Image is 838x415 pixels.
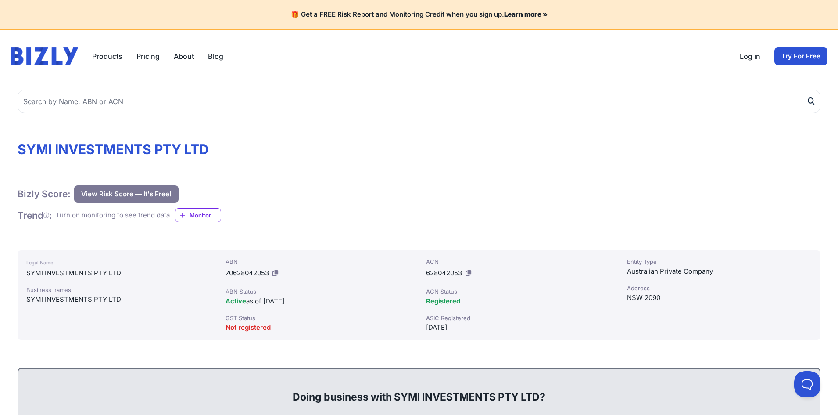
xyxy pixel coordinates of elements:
[426,257,612,266] div: ACN
[11,11,827,19] h4: 🎁 Get a FREE Risk Report and Monitoring Credit when you sign up.
[504,10,548,18] a: Learn more »
[226,323,271,332] span: Not registered
[18,141,820,157] h1: SYMI INVESTMENTS PTY LTD
[26,257,209,268] div: Legal Name
[426,297,460,305] span: Registered
[18,209,52,221] h1: Trend :
[27,376,811,404] div: Doing business with SYMI INVESTMENTS PTY LTD?
[426,269,462,277] span: 628042053
[226,257,412,266] div: ABN
[208,51,223,61] a: Blog
[774,47,827,65] a: Try For Free
[74,185,179,203] button: View Risk Score — It's Free!
[175,208,221,222] a: Monitor
[740,51,760,61] a: Log in
[627,284,813,292] div: Address
[627,266,813,277] div: Australian Private Company
[174,51,194,61] a: About
[226,297,246,305] span: Active
[426,322,612,333] div: [DATE]
[426,314,612,322] div: ASIC Registered
[226,287,412,296] div: ABN Status
[18,188,71,200] h1: Bizly Score:
[18,90,820,113] input: Search by Name, ABN or ACN
[794,371,820,397] iframe: Toggle Customer Support
[226,269,269,277] span: 70628042053
[56,210,172,220] div: Turn on monitoring to see trend data.
[26,268,209,278] div: SYMI INVESTMENTS PTY LTD
[226,296,412,307] div: as of [DATE]
[627,292,813,303] div: NSW 2090
[26,294,209,305] div: SYMI INVESTMENTS PTY LTD
[26,285,209,294] div: Business names
[426,287,612,296] div: ACN Status
[190,211,221,220] span: Monitor
[627,257,813,266] div: Entity Type
[92,51,122,61] button: Products
[136,51,160,61] a: Pricing
[226,314,412,322] div: GST Status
